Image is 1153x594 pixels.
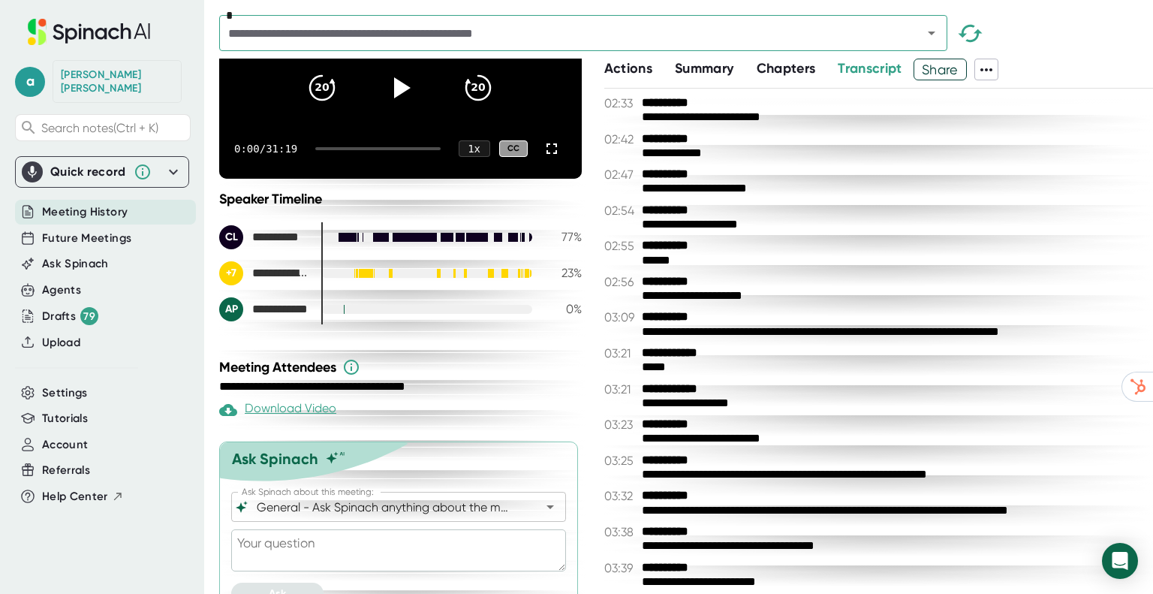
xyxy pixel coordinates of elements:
span: Summary [675,60,733,77]
div: Quick record [22,157,182,187]
button: Referrals [42,462,90,479]
div: Meeting Attendees [219,358,586,376]
div: 1 x [459,140,490,157]
span: 03:21 [604,346,638,360]
span: Share [914,56,966,83]
button: Ask Spinach [42,255,109,273]
button: Chapters [757,59,816,79]
div: CL [219,225,243,249]
div: C Lawrence [219,225,309,249]
span: a [15,67,45,97]
span: 03:39 [604,561,638,575]
div: 77 % [544,230,582,244]
button: Summary [675,59,733,79]
button: Drafts 79 [42,307,98,325]
span: 03:09 [604,310,638,324]
button: Help Center [42,488,124,505]
div: Drafts [42,307,98,325]
button: Account [42,436,88,454]
button: Tutorials [42,410,88,427]
span: 03:38 [604,525,638,539]
span: 02:54 [604,204,638,218]
div: Ask Spinach [232,450,318,468]
button: Actions [604,59,652,79]
button: Meeting History [42,204,128,221]
div: 79 [80,307,98,325]
span: Chapters [757,60,816,77]
div: Audrey Pleva [219,297,309,321]
button: Future Meetings [42,230,131,247]
div: 0 % [544,302,582,316]
button: Open [921,23,942,44]
button: Transcript [838,59,902,79]
span: 03:21 [604,382,638,397]
button: Agents [42,282,81,299]
button: Share [914,59,967,80]
div: Audrey Pleva [61,68,173,95]
div: AP [219,297,243,321]
span: 02:42 [604,132,638,146]
span: 02:55 [604,239,638,253]
span: Transcript [838,60,902,77]
span: 02:47 [604,167,638,182]
div: Open Intercom Messenger [1102,543,1138,579]
span: Actions [604,60,652,77]
button: Settings [42,384,88,402]
span: 03:32 [604,489,638,503]
span: 02:56 [604,275,638,289]
span: 02:33 [604,96,638,110]
div: Quick record [50,164,126,179]
span: 03:25 [604,454,638,468]
span: Help Center [42,488,108,505]
span: 03:23 [604,418,638,432]
div: CC [499,140,528,158]
button: Upload [42,334,80,351]
input: What can we do to help? [254,496,517,517]
div: +7 [219,261,243,285]
div: 23 % [544,266,582,280]
div: Download Video [219,401,336,419]
button: Open [540,496,561,517]
span: Search notes (Ctrl + K) [41,121,158,135]
div: Speaker Timeline [219,191,582,207]
div: 0:00 / 31:19 [234,143,297,155]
